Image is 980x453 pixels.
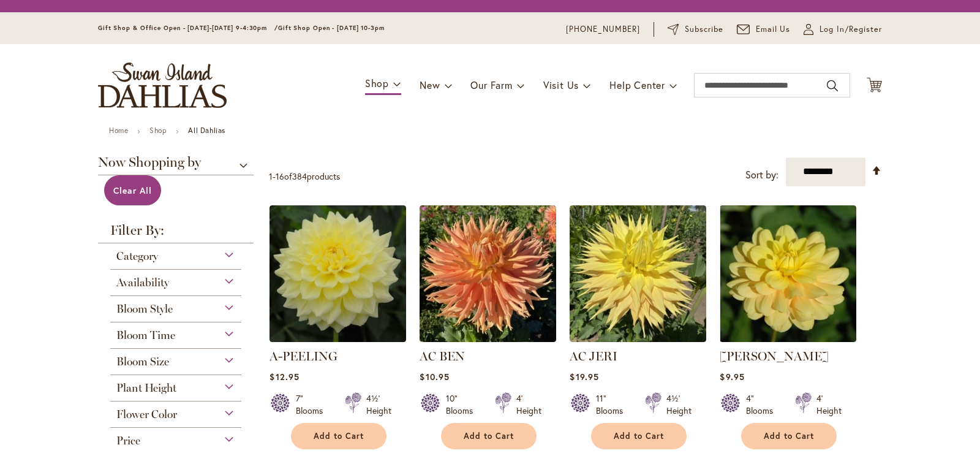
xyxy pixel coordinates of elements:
span: Subscribe [685,23,723,36]
a: Shop [149,126,167,135]
span: Price [116,434,140,447]
span: Log In/Register [820,23,882,36]
button: Add to Cart [441,423,537,449]
a: A-Peeling [269,333,406,345]
span: Email Us [756,23,791,36]
div: 4' Height [816,392,842,417]
div: 4' Height [516,392,541,417]
span: Category [116,249,158,263]
div: 11" Blooms [596,392,630,417]
a: [PERSON_NAME] [720,349,829,364]
p: - of products [269,167,340,186]
button: Add to Cart [591,423,687,449]
button: Add to Cart [741,423,837,449]
span: Our Farm [470,78,512,91]
a: AC Jeri [570,333,706,345]
span: Bloom Size [116,355,169,368]
span: Bloom Time [116,329,175,342]
span: New [420,78,440,91]
span: Add to Cart [764,431,814,441]
a: AC BEN [420,349,465,364]
div: 10" Blooms [446,392,480,417]
a: Home [109,126,128,135]
a: Log In/Register [804,23,882,36]
img: AHOY MATEY [720,205,856,342]
span: Gift Shop & Office Open - [DATE]-[DATE] 9-4:30pm / [98,24,278,32]
a: Email Us [737,23,791,36]
div: 4½' Height [366,392,391,417]
a: AC JERI [570,349,617,364]
span: 1 [269,170,273,182]
img: AC BEN [420,205,556,342]
span: $19.95 [570,371,598,383]
span: $12.95 [269,371,299,383]
img: A-Peeling [269,205,406,342]
strong: All Dahlias [188,126,225,135]
span: Add to Cart [314,431,364,441]
span: $9.95 [720,371,744,383]
a: store logo [98,63,227,108]
a: [PHONE_NUMBER] [566,23,640,36]
span: Plant Height [116,381,176,395]
span: Flower Color [116,408,177,421]
button: Search [827,76,838,96]
button: Add to Cart [291,423,386,449]
div: 7" Blooms [296,392,330,417]
a: A-PEELING [269,349,337,364]
span: Add to Cart [464,431,514,441]
div: 4" Blooms [746,392,780,417]
span: Clear All [113,185,152,196]
span: 384 [292,170,307,182]
img: AC Jeri [570,205,706,342]
span: Add to Cart [614,431,664,441]
a: Subscribe [668,23,723,36]
a: Clear All [104,175,161,205]
div: 4½' Height [666,392,692,417]
span: Shop [365,77,389,89]
span: $10.95 [420,371,449,383]
a: AC BEN [420,333,556,345]
a: AHOY MATEY [720,333,856,345]
span: 16 [276,170,284,182]
span: Availability [116,276,169,289]
label: Sort by: [745,164,778,186]
span: Gift Shop Open - [DATE] 10-3pm [278,24,385,32]
span: Visit Us [543,78,579,91]
strong: Filter By: [98,224,254,243]
span: Help Center [609,78,665,91]
span: Bloom Style [116,302,173,316]
span: Now Shopping by [98,156,254,175]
